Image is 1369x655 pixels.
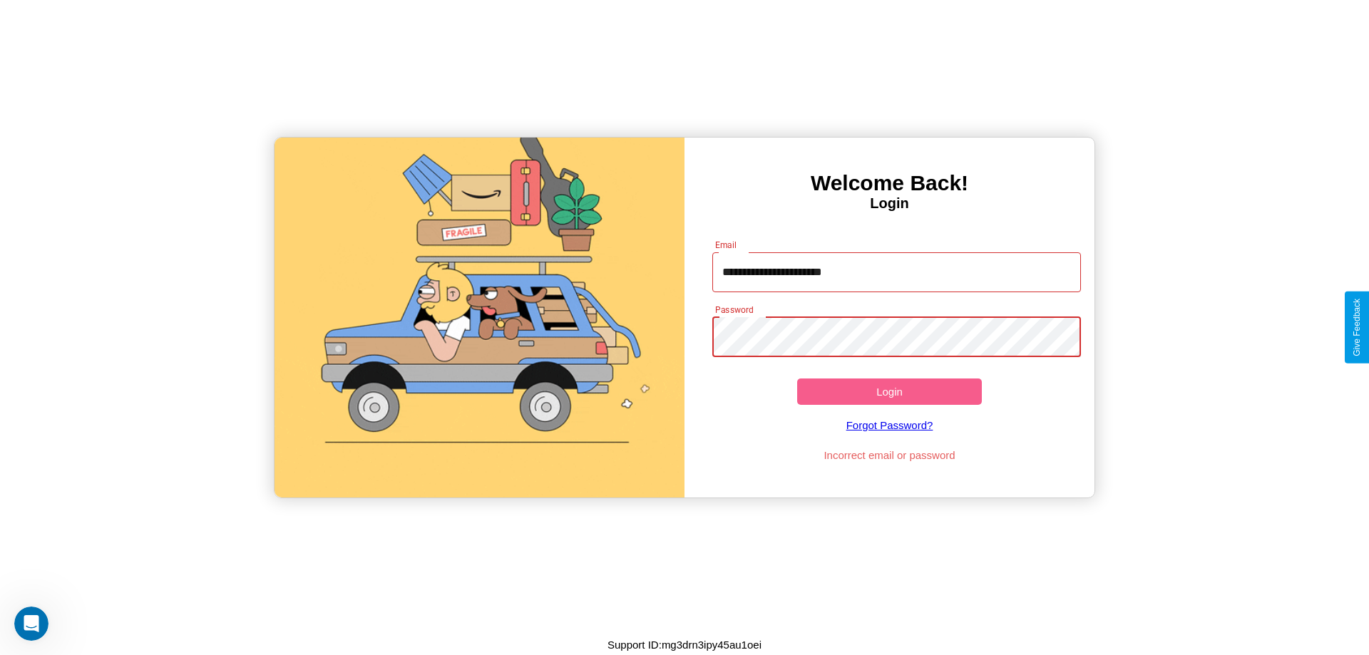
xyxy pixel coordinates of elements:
label: Password [715,304,753,316]
iframe: Intercom live chat [14,607,48,641]
p: Incorrect email or password [705,445,1075,465]
h4: Login [684,195,1094,212]
img: gif [275,138,684,497]
p: Support ID: mg3drn3ipy45au1oei [607,635,762,654]
label: Email [715,239,737,251]
button: Login [797,378,982,405]
h3: Welcome Back! [684,171,1094,195]
div: Give Feedback [1352,299,1362,356]
a: Forgot Password? [705,405,1075,445]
